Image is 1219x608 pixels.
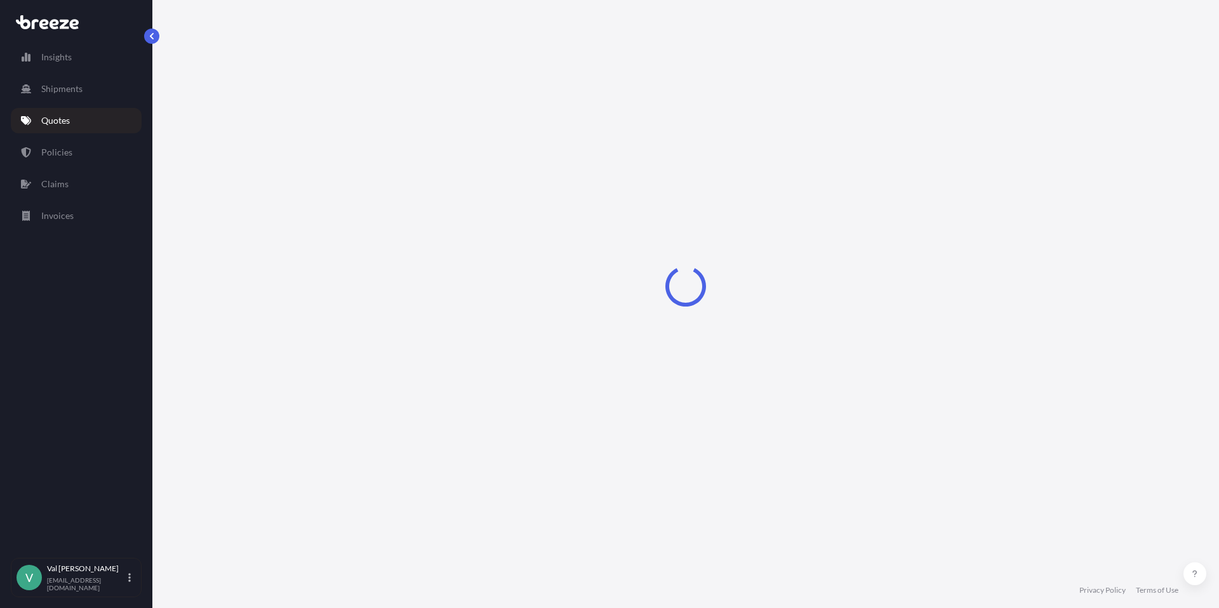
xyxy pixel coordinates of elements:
[11,44,142,70] a: Insights
[11,76,142,102] a: Shipments
[41,178,69,190] p: Claims
[11,108,142,133] a: Quotes
[1079,585,1126,595] a: Privacy Policy
[11,171,142,197] a: Claims
[41,146,72,159] p: Policies
[41,83,83,95] p: Shipments
[41,209,74,222] p: Invoices
[41,51,72,63] p: Insights
[11,203,142,228] a: Invoices
[11,140,142,165] a: Policies
[41,114,70,127] p: Quotes
[47,576,126,591] p: [EMAIL_ADDRESS][DOMAIN_NAME]
[25,571,33,584] span: V
[1136,585,1178,595] a: Terms of Use
[47,564,126,574] p: Val [PERSON_NAME]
